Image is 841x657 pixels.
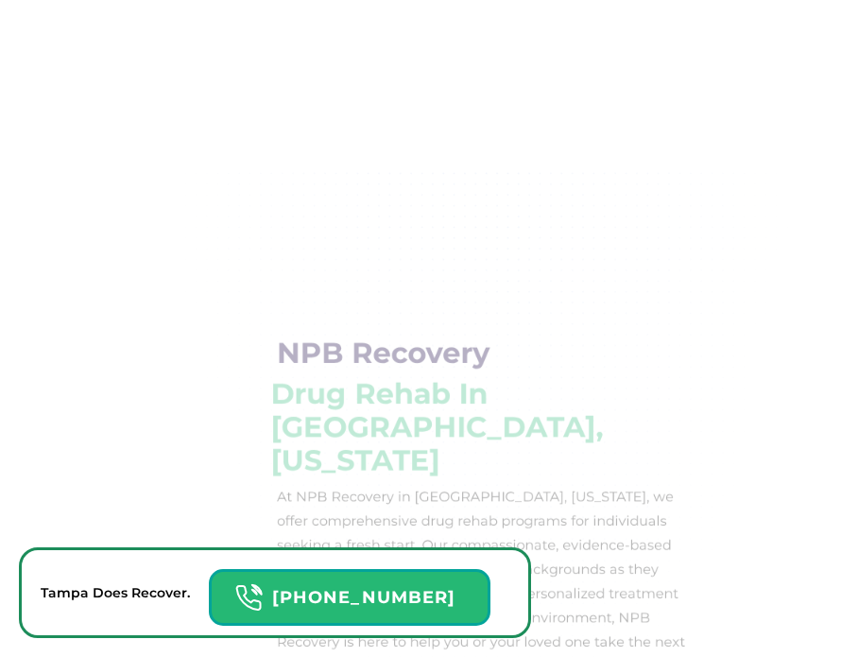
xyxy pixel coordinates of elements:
[277,337,490,370] h1: NPB Recovery
[41,581,190,604] p: Tampa Does Recover.
[234,583,263,613] img: Header Calendar Icons
[209,560,509,626] a: Header Calendar Icons[PHONE_NUMBER]
[272,587,455,608] strong: [PHONE_NUMBER]
[271,377,679,477] h1: Drug Rehab in [GEOGRAPHIC_DATA], [US_STATE]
